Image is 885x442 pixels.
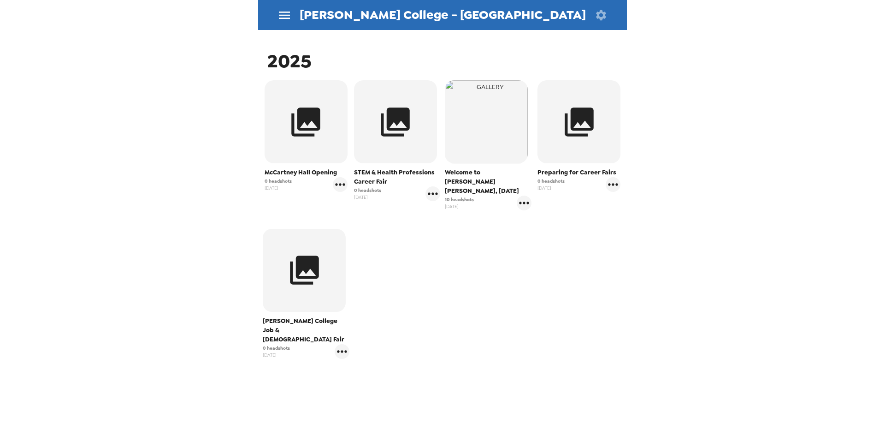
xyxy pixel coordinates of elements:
[265,185,292,191] span: [DATE]
[445,196,474,203] span: 10 headshots
[333,177,348,192] button: gallery menu
[354,194,381,201] span: [DATE]
[537,168,620,177] span: Preparing for Career Fairs
[267,49,312,73] span: 2025
[354,168,441,186] span: STEM & Health Professions Career Fair
[354,187,381,194] span: 0 headshots
[517,196,531,210] button: gallery menu
[300,9,586,21] span: [PERSON_NAME] College - [GEOGRAPHIC_DATA]
[537,178,565,185] span: 0 headshots
[263,345,290,352] span: 0 headshots
[537,185,565,191] span: [DATE]
[263,317,349,344] span: [PERSON_NAME] College Job & [DEMOGRAPHIC_DATA] Fair
[265,178,292,185] span: 0 headshots
[265,168,348,177] span: McCartney Hall Opening
[335,344,349,359] button: gallery menu
[263,352,290,358] span: [DATE]
[606,177,620,192] button: gallery menu
[425,186,440,201] button: gallery menu
[445,203,474,210] span: [DATE]
[445,80,528,163] img: gallery
[445,168,531,196] span: Welcome to [PERSON_NAME] [PERSON_NAME], [DATE]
